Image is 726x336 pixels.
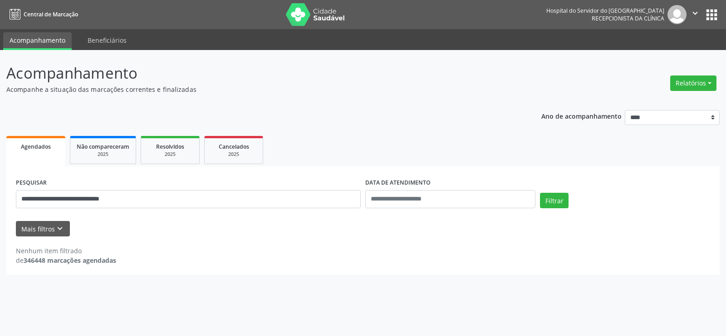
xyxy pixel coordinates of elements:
[24,10,78,18] span: Central de Marcação
[365,176,431,190] label: DATA DE ATENDIMENTO
[3,32,72,50] a: Acompanhamento
[156,143,184,150] span: Resolvidos
[55,224,65,234] i: keyboard_arrow_down
[687,5,704,24] button: 
[6,62,505,85] p: Acompanhamento
[6,7,78,22] a: Central de Marcação
[546,7,664,15] div: Hospital do Servidor do [GEOGRAPHIC_DATA]
[219,143,249,150] span: Cancelados
[24,256,116,265] strong: 346448 marcações agendadas
[77,143,129,150] span: Não compareceram
[16,246,116,256] div: Nenhum item filtrado
[6,85,505,94] p: Acompanhe a situação das marcações correntes e finalizadas
[16,221,70,237] button: Mais filtroskeyboard_arrow_down
[704,7,720,23] button: apps
[16,176,47,190] label: PESQUISAR
[540,193,569,208] button: Filtrar
[77,151,129,158] div: 2025
[690,8,700,18] i: 
[592,15,664,22] span: Recepcionista da clínica
[81,32,133,48] a: Beneficiários
[21,143,51,150] span: Agendados
[541,110,622,121] p: Ano de acompanhamento
[667,5,687,24] img: img
[211,151,256,158] div: 2025
[670,75,716,91] button: Relatórios
[147,151,193,158] div: 2025
[16,256,116,265] div: de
